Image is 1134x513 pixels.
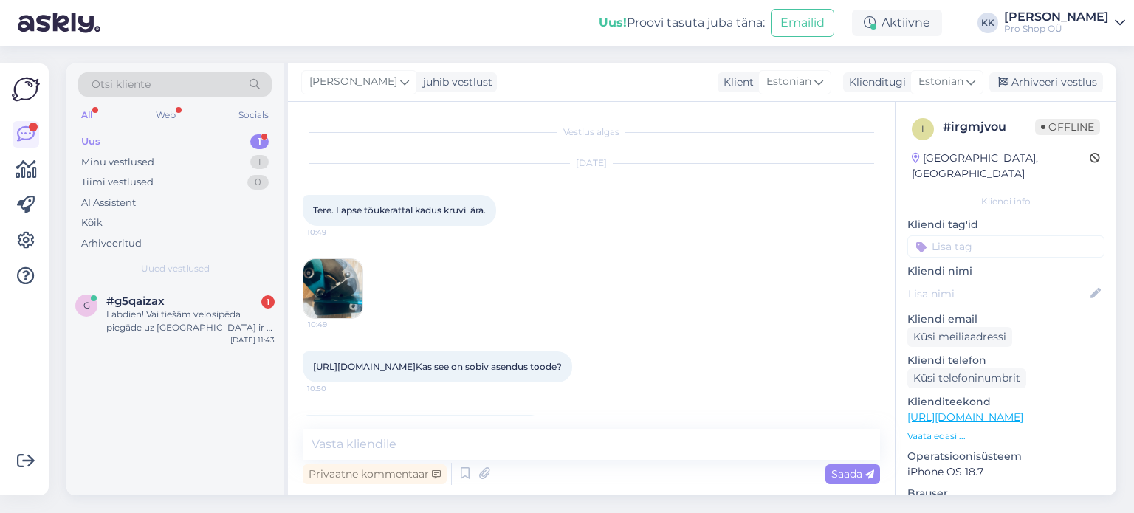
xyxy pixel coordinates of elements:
div: [PERSON_NAME] [1004,11,1109,23]
div: Aktiivne [852,10,942,36]
div: 1 [250,155,269,170]
div: KK [977,13,998,33]
span: Kas see on sobiv asendus toode? [313,361,562,372]
a: [URL][DOMAIN_NAME] [313,361,416,372]
button: Emailid [771,9,834,37]
div: Privaatne kommentaar [303,464,447,484]
span: Estonian [766,74,811,90]
div: Labdien! Vai tiešām velosipēda piegāde uz [GEOGRAPHIC_DATA] ir 6 EUR? [106,308,275,334]
div: Arhiveeri vestlus [989,72,1103,92]
div: Pro Shop OÜ [1004,23,1109,35]
span: 10:49 [307,227,362,238]
p: Kliendi email [907,311,1104,327]
span: [PERSON_NAME] [309,74,397,90]
a: [URL][DOMAIN_NAME] [907,410,1023,424]
div: Küsi telefoninumbrit [907,368,1026,388]
p: Brauser [907,486,1104,501]
div: All [78,106,95,125]
div: Arhiveeritud [81,236,142,251]
span: Otsi kliente [92,77,151,92]
div: Proovi tasuta juba täna: [599,14,765,32]
span: Tere. Lapse tõukerattal kadus kruvi ära. [313,204,486,216]
span: Uued vestlused [141,262,210,275]
span: Offline [1035,119,1100,135]
div: # irgmjvou [943,118,1035,136]
input: Lisa nimi [908,286,1087,302]
div: Klient [718,75,754,90]
span: #g5qaizax [106,295,165,308]
p: Kliendi tag'id [907,217,1104,233]
div: Vestlus algas [303,125,880,139]
span: i [921,123,924,134]
img: Askly Logo [12,75,40,103]
p: Operatsioonisüsteem [907,449,1104,464]
div: Minu vestlused [81,155,154,170]
p: Klienditeekond [907,394,1104,410]
span: Saada [831,467,874,481]
div: AI Assistent [81,196,136,210]
div: Web [153,106,179,125]
a: [PERSON_NAME]Pro Shop OÜ [1004,11,1125,35]
div: 1 [261,295,275,309]
div: [GEOGRAPHIC_DATA], [GEOGRAPHIC_DATA] [912,151,1090,182]
div: Socials [236,106,272,125]
div: [DATE] 11:43 [230,334,275,345]
p: Kliendi telefon [907,353,1104,368]
input: Lisa tag [907,235,1104,258]
div: [DATE] [303,156,880,170]
span: g [83,300,90,311]
p: Vaata edasi ... [907,430,1104,443]
span: 10:49 [308,319,363,330]
div: 1 [250,134,269,149]
div: Kliendi info [907,195,1104,208]
b: Uus! [599,16,627,30]
div: Kõik [81,216,103,230]
span: Estonian [918,74,963,90]
span: 10:50 [307,383,362,394]
p: Kliendi nimi [907,264,1104,279]
p: iPhone OS 18.7 [907,464,1104,480]
div: juhib vestlust [417,75,492,90]
img: Attachment [303,259,362,318]
div: Klienditugi [843,75,906,90]
div: Tiimi vestlused [81,175,154,190]
div: Küsi meiliaadressi [907,327,1012,347]
div: 0 [247,175,269,190]
div: Uus [81,134,100,149]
